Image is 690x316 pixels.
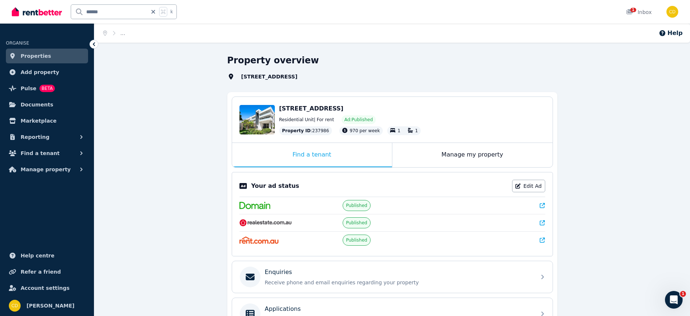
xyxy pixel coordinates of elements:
[239,236,279,244] img: Rent.com.au
[6,146,88,161] button: Find a tenant
[6,162,88,177] button: Manage property
[6,130,88,144] button: Reporting
[265,305,301,313] p: Applications
[94,24,134,43] nav: Breadcrumb
[21,267,61,276] span: Refer a friend
[666,6,678,18] img: Chris Dimitropoulos
[6,65,88,80] a: Add property
[232,143,392,167] div: Find a tenant
[21,133,49,141] span: Reporting
[6,248,88,263] a: Help centre
[21,149,60,158] span: Find a tenant
[346,237,367,243] span: Published
[6,49,88,63] a: Properties
[415,128,418,133] span: 1
[21,284,70,292] span: Account settings
[21,68,59,77] span: Add property
[239,219,292,227] img: RealEstate.com.au
[21,100,53,109] span: Documents
[9,300,21,312] img: Chris Dimitropoulos
[6,281,88,295] a: Account settings
[279,126,332,135] div: : 237986
[392,143,553,167] div: Manage my property
[227,55,319,66] h1: Property overview
[279,117,334,123] span: Residential Unit | For rent
[232,261,553,293] a: EnquiriesReceive phone and email enquiries regarding your property
[344,117,373,123] span: Ad: Published
[346,220,367,226] span: Published
[21,52,51,60] span: Properties
[397,128,400,133] span: 1
[512,180,545,192] a: Edit Ad
[39,85,55,92] span: BETA
[6,97,88,112] a: Documents
[626,8,652,16] div: Inbox
[239,202,270,209] img: Domain.com.au
[680,291,686,297] span: 1
[659,29,683,38] button: Help
[120,30,125,36] span: ...
[12,6,62,17] img: RentBetter
[6,113,88,128] a: Marketplace
[21,84,36,93] span: Pulse
[27,301,74,310] span: [PERSON_NAME]
[282,128,311,134] span: Property ID
[6,81,88,96] a: PulseBETA
[21,165,71,174] span: Manage property
[170,9,173,15] span: k
[21,116,56,125] span: Marketplace
[6,41,29,46] span: ORGANISE
[265,279,532,286] p: Receive phone and email enquiries regarding your property
[6,264,88,279] a: Refer a friend
[346,203,367,208] span: Published
[21,251,55,260] span: Help centre
[350,128,380,133] span: 970 per week
[665,291,683,309] iframe: Intercom live chat
[251,182,299,190] p: Your ad status
[265,268,292,277] p: Enquiries
[630,8,636,12] span: 1
[279,105,344,112] span: [STREET_ADDRESS]
[237,73,311,80] span: [STREET_ADDRESS]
